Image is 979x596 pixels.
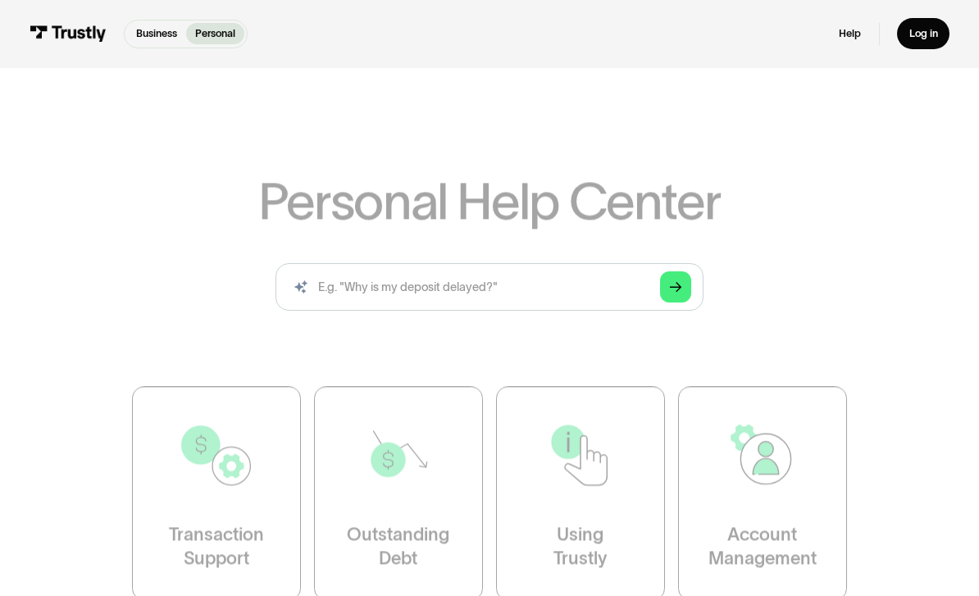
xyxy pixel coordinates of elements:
img: Trustly Logo [30,25,107,42]
div: Outstanding Debt [348,523,450,571]
input: search [275,263,704,311]
div: Log in [909,27,938,40]
a: Personal [186,23,244,44]
p: Personal [195,26,235,42]
h1: Personal Help Center [258,175,721,227]
a: Help [839,27,861,40]
a: Log in [897,18,949,49]
p: Business [136,26,177,42]
div: Using Trustly [553,523,607,571]
a: Business [128,23,187,44]
div: Transaction Support [169,523,264,571]
div: Account Management [708,523,817,571]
